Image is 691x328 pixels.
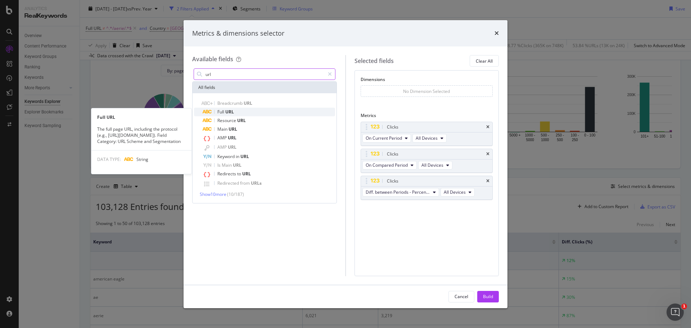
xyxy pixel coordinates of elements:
[205,69,325,80] input: Search by field name
[403,88,450,94] div: No Dimension Selected
[233,162,241,168] span: URL
[455,293,468,300] div: Cancel
[483,293,493,300] div: Build
[228,135,236,141] span: URL
[237,171,242,177] span: to
[361,176,493,200] div: ClickstimesDiff. between Periods - PercentageAll Devices
[361,112,493,121] div: Metrics
[217,180,240,186] span: Redirected
[192,29,284,38] div: Metrics & dimensions selector
[361,149,493,173] div: ClickstimesOn Compared PeriodAll Devices
[251,180,262,186] span: URLs
[494,29,499,38] div: times
[217,100,244,106] span: Breadcrumb
[200,191,226,197] span: Show 10 more
[217,135,228,141] span: AMP
[361,122,493,146] div: ClickstimesOn Current PeriodAll Devices
[217,144,228,150] span: AMP
[229,126,237,132] span: URL
[681,304,687,309] span: 1
[387,150,398,158] div: Clicks
[366,162,408,168] span: On Compared Period
[217,117,237,123] span: Resource
[240,180,251,186] span: from
[412,134,447,143] button: All Devices
[236,153,240,159] span: in
[486,152,489,156] div: times
[441,188,475,197] button: All Devices
[217,126,229,132] span: Main
[227,191,244,197] span: ( 10 / 187 )
[387,123,398,131] div: Clicks
[362,161,417,170] button: On Compared Period
[486,125,489,129] div: times
[217,153,236,159] span: Keyword
[362,188,439,197] button: Diff. between Periods - Percentage
[486,179,489,183] div: times
[217,162,222,168] span: Is
[193,82,337,93] div: All fields
[477,291,499,302] button: Build
[240,153,249,159] span: URL
[366,189,430,195] span: Diff. between Periods - Percentage
[444,189,466,195] span: All Devices
[217,109,225,115] span: Full
[366,135,402,141] span: On Current Period
[354,57,394,65] div: Selected fields
[91,126,191,144] div: The full page URL, including the protocol (e.g., [URL][DOMAIN_NAME]). Field Category: URL Scheme ...
[244,100,252,106] span: URL
[667,304,684,321] iframe: Intercom live chat
[91,114,191,120] div: Full URL
[361,76,493,85] div: Dimensions
[217,171,237,177] span: Redirects
[476,58,493,64] div: Clear All
[184,20,507,308] div: modal
[362,134,411,143] button: On Current Period
[228,144,236,150] span: URL
[225,109,234,115] span: URL
[448,291,474,302] button: Cancel
[387,178,398,185] div: Clicks
[242,171,251,177] span: URL
[418,161,452,170] button: All Devices
[416,135,438,141] span: All Devices
[222,162,233,168] span: Main
[421,162,443,168] span: All Devices
[192,55,233,63] div: Available fields
[237,117,246,123] span: URL
[470,55,499,67] button: Clear All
